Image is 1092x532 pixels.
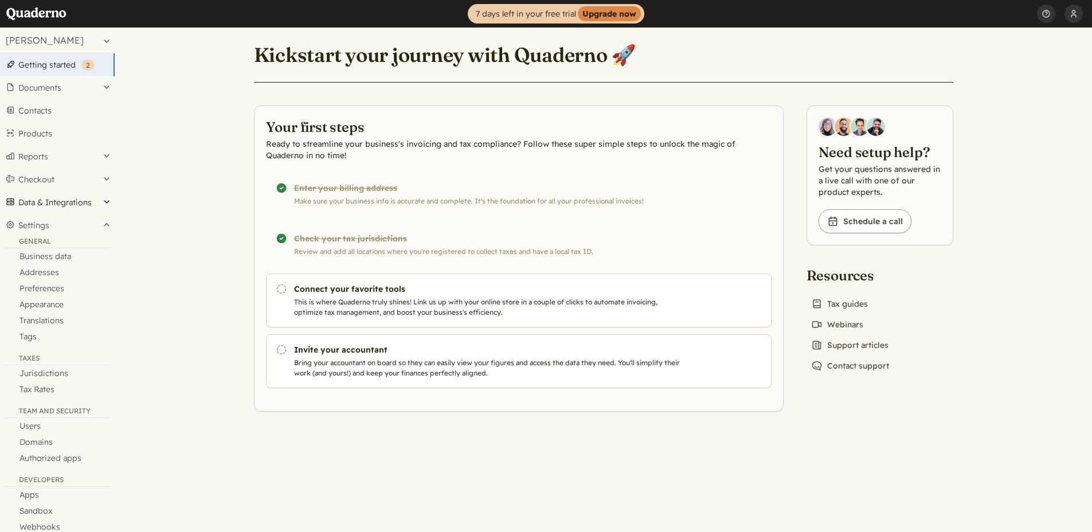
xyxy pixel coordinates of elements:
h3: Invite your accountant [294,344,685,355]
strong: Upgrade now [578,6,641,21]
a: Support articles [807,337,893,353]
a: Tax guides [807,296,872,312]
img: Ivo Oltmans, Business Developer at Quaderno [851,118,869,136]
a: Contact support [807,358,894,374]
h2: Your first steps [266,118,772,136]
a: Webinars [807,316,868,332]
div: Taxes [5,354,110,365]
a: Invite your accountant Bring your accountant on board so they can easily view your figures and ac... [266,334,772,388]
p: Ready to streamline your business's invoicing and tax compliance? Follow these super simple steps... [266,138,772,161]
span: 2 [86,61,90,69]
h3: Connect your favorite tools [294,283,685,295]
h2: Need setup help? [819,143,941,161]
a: Schedule a call [819,209,911,233]
a: 7 days left in your free trialUpgrade now [468,4,644,24]
div: Team and security [5,406,110,418]
div: Developers [5,475,110,487]
img: Javier Rubio, DevRel at Quaderno [867,118,885,136]
p: Get your questions answered in a live call with one of our product experts. [819,163,941,198]
a: Connect your favorite tools This is where Quaderno truly shines! Link us up with your online stor... [266,273,772,327]
p: This is where Quaderno truly shines! Link us up with your online store in a couple of clicks to a... [294,297,685,318]
img: Diana Carrasco, Account Executive at Quaderno [819,118,837,136]
img: Jairo Fumero, Account Executive at Quaderno [835,118,853,136]
h2: Resources [807,266,894,284]
div: General [5,237,110,248]
p: Bring your accountant on board so they can easily view your figures and access the data they need... [294,358,685,378]
h1: Kickstart your journey with Quaderno 🚀 [254,42,636,68]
